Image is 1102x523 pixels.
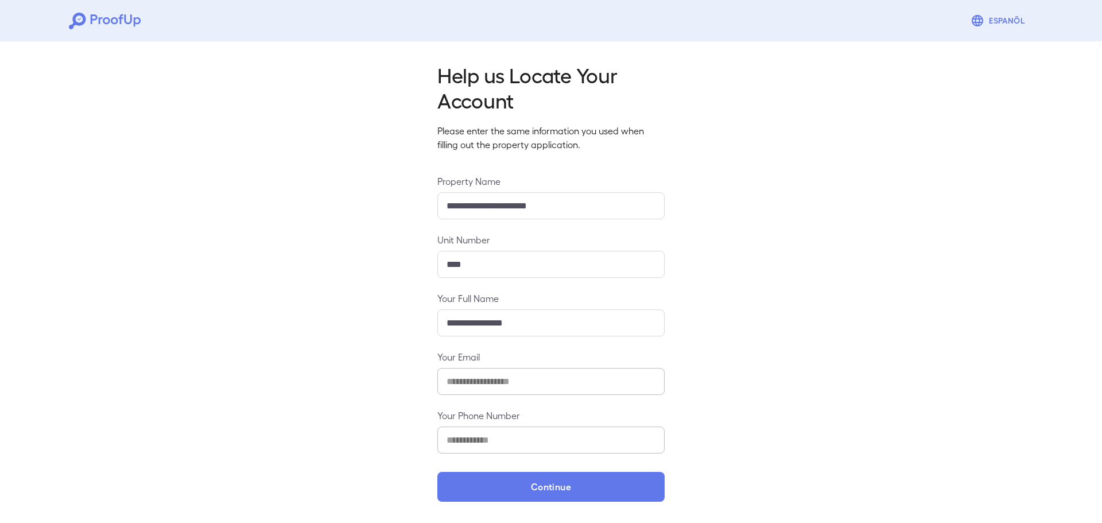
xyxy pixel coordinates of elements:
label: Your Phone Number [437,409,665,422]
h2: Help us Locate Your Account [437,62,665,113]
button: Continue [437,472,665,502]
label: Your Email [437,350,665,363]
p: Please enter the same information you used when filling out the property application. [437,124,665,152]
button: Espanõl [966,9,1033,32]
label: Your Full Name [437,292,665,305]
label: Unit Number [437,233,665,246]
label: Property Name [437,175,665,188]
